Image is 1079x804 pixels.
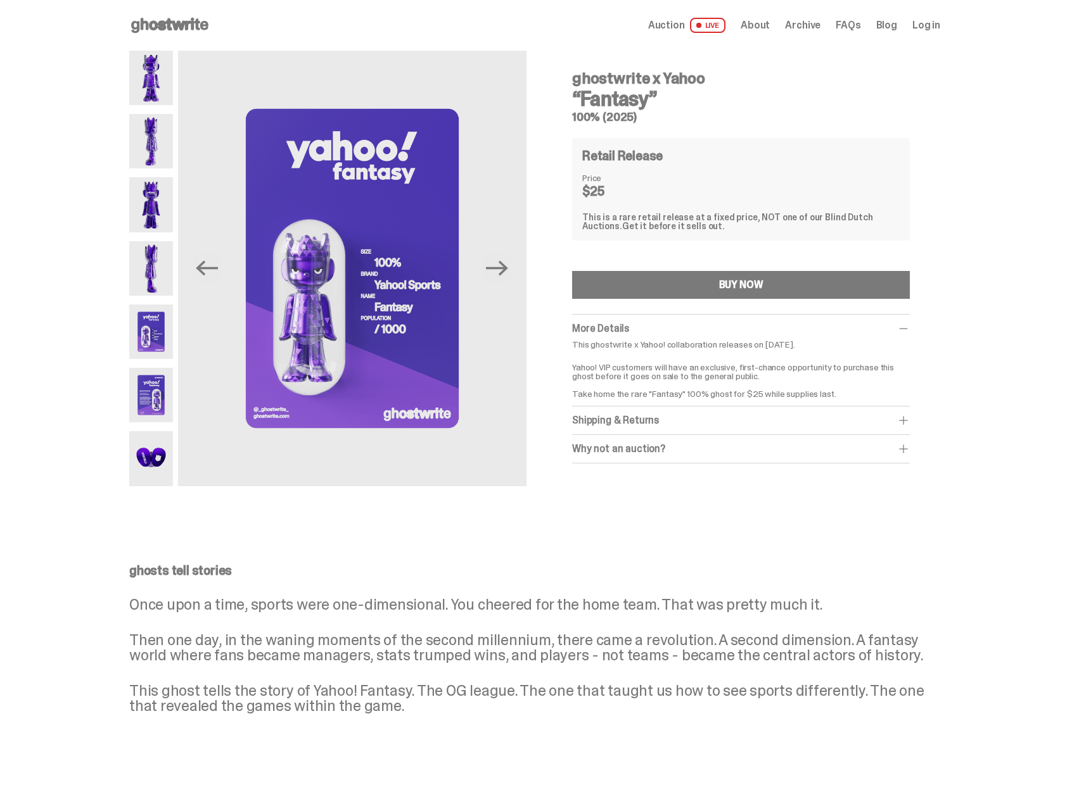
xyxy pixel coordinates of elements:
[572,340,910,349] p: This ghostwrite x Yahoo! collaboration releases on [DATE].
[572,322,629,335] span: More Details
[129,114,173,168] img: Yahoo-HG---2.png
[582,213,900,230] div: This is a rare retail release at a fixed price, NOT one of our Blind Dutch Auctions.
[785,20,820,30] a: Archive
[178,51,527,486] img: Yahoo-HG---5.png
[572,71,910,86] h4: ghostwrite x Yahoo
[912,20,940,30] a: Log in
[129,683,940,713] p: This ghost tells the story of Yahoo! Fantasy. The OG league. The one that taught us how to see sp...
[572,89,910,109] h3: “Fantasy”
[572,443,910,455] div: Why not an auction?
[129,241,173,296] img: Yahoo-HG---4.png
[129,564,940,577] p: ghosts tell stories
[572,271,910,299] button: BUY NOW
[129,431,173,486] img: Yahoo-HG---7.png
[741,20,770,30] a: About
[572,111,910,123] h5: 100% (2025)
[572,414,910,427] div: Shipping & Returns
[572,354,910,398] p: Yahoo! VIP customers will have an exclusive, first-chance opportunity to purchase this ghost befo...
[622,220,725,232] span: Get it before it sells out.
[876,20,897,30] a: Blog
[582,149,663,162] h4: Retail Release
[129,597,940,612] p: Once upon a time, sports were one-dimensional. You cheered for the home team. That was pretty muc...
[129,632,940,663] p: Then one day, in the waning moments of the second millennium, there came a revolution. A second d...
[129,177,173,232] img: Yahoo-HG---3.png
[129,368,173,422] img: Yahoo-HG---6.png
[690,18,726,33] span: LIVE
[836,20,860,30] a: FAQs
[648,20,685,30] span: Auction
[719,280,763,290] div: BUY NOW
[129,51,173,105] img: Yahoo-HG---1.png
[648,18,725,33] a: Auction LIVE
[129,305,173,359] img: Yahoo-HG---5.png
[193,254,221,282] button: Previous
[582,185,646,198] dd: $25
[483,254,511,282] button: Next
[582,173,646,182] dt: Price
